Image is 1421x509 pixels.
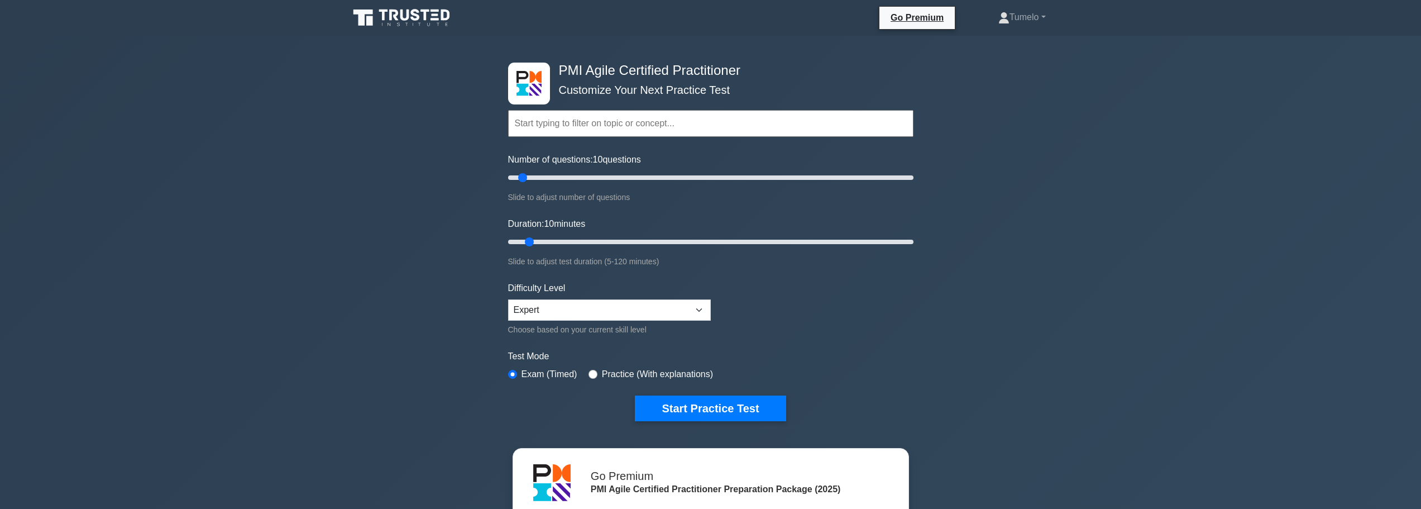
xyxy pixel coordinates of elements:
input: Start typing to filter on topic or concept... [508,110,913,137]
span: 10 [593,155,603,164]
div: Choose based on your current skill level [508,323,711,336]
a: Go Premium [884,11,950,25]
label: Difficulty Level [508,282,566,295]
label: Practice (With explanations) [602,368,713,381]
label: Duration: minutes [508,217,586,231]
label: Exam (Timed) [521,368,577,381]
div: Slide to adjust number of questions [508,191,913,204]
span: 10 [544,219,554,229]
h4: PMI Agile Certified Practitioner [554,63,859,79]
button: Start Practice Test [635,396,786,421]
div: Slide to adjust test duration (5-120 minutes) [508,255,913,268]
label: Test Mode [508,350,913,363]
a: Tumelo [972,6,1073,28]
label: Number of questions: questions [508,153,641,167]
